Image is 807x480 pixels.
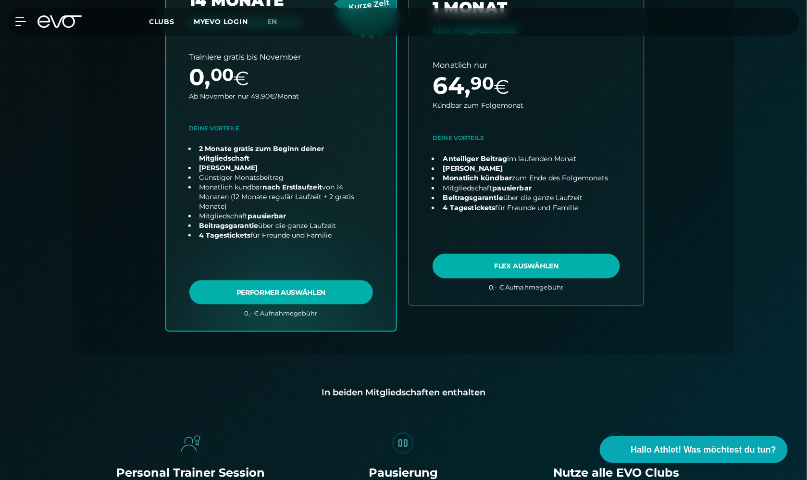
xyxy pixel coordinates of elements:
a: en [267,16,289,27]
a: Clubs [149,17,194,26]
span: en [267,17,278,26]
button: Hallo Athlet! Was möchtest du tun? [600,436,788,463]
div: In beiden Mitgliedschaften enthalten [88,386,719,399]
img: evofitness [390,430,417,457]
span: Clubs [149,17,174,26]
span: Hallo Athlet! Was möchtest du tun? [631,443,776,456]
img: evofitness [177,430,204,457]
a: MYEVO LOGIN [194,17,248,26]
img: evofitness [603,430,630,457]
